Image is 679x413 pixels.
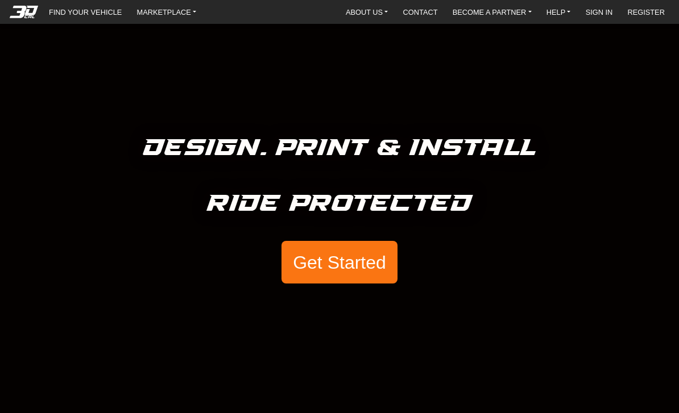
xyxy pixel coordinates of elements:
a: ABOUT US [341,5,392,19]
h5: Ride Protected [207,185,473,223]
a: CONTACT [399,5,442,19]
a: BECOME A PARTNER [448,5,536,19]
a: REGISTER [623,5,669,19]
a: HELP [542,5,576,19]
a: FIND YOUR VEHICLE [44,5,126,19]
a: SIGN IN [581,5,618,19]
h5: Design. Print & Install [143,130,536,167]
a: MARKETPLACE [133,5,201,19]
button: Get Started [281,241,398,284]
